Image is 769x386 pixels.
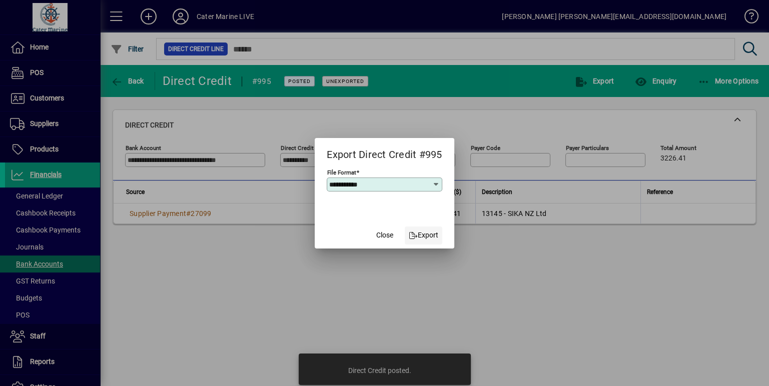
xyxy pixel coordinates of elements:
[327,168,356,175] mat-label: File Format
[405,226,442,244] button: Export
[409,230,438,240] span: Export
[315,138,454,167] h2: Export Direct Credit #995
[369,226,401,244] button: Close
[376,230,393,240] span: Close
